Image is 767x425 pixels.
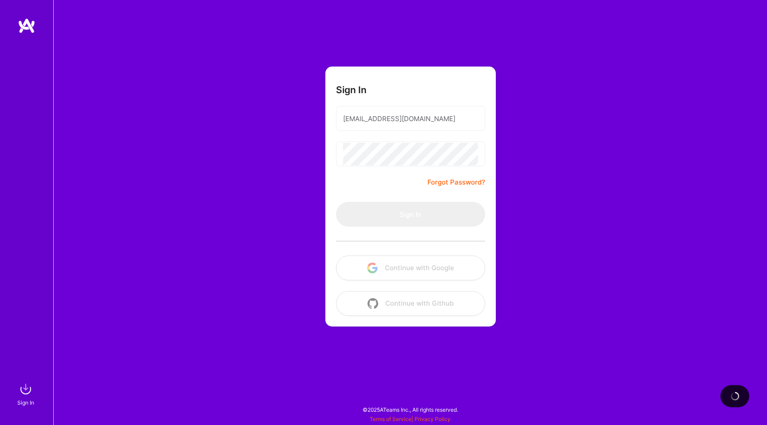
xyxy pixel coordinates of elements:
[367,263,378,273] img: icon
[415,416,451,422] a: Privacy Policy
[730,391,740,401] img: loading
[370,416,451,422] span: |
[427,177,485,188] a: Forgot Password?
[336,256,485,280] button: Continue with Google
[336,202,485,227] button: Sign In
[336,84,367,95] h3: Sign In
[19,380,35,407] a: sign inSign In
[53,398,767,421] div: © 2025 ATeams Inc., All rights reserved.
[368,298,378,309] img: icon
[336,291,485,316] button: Continue with Github
[17,398,34,407] div: Sign In
[370,416,411,422] a: Terms of Service
[18,18,36,34] img: logo
[343,107,478,130] input: Email...
[17,380,35,398] img: sign in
